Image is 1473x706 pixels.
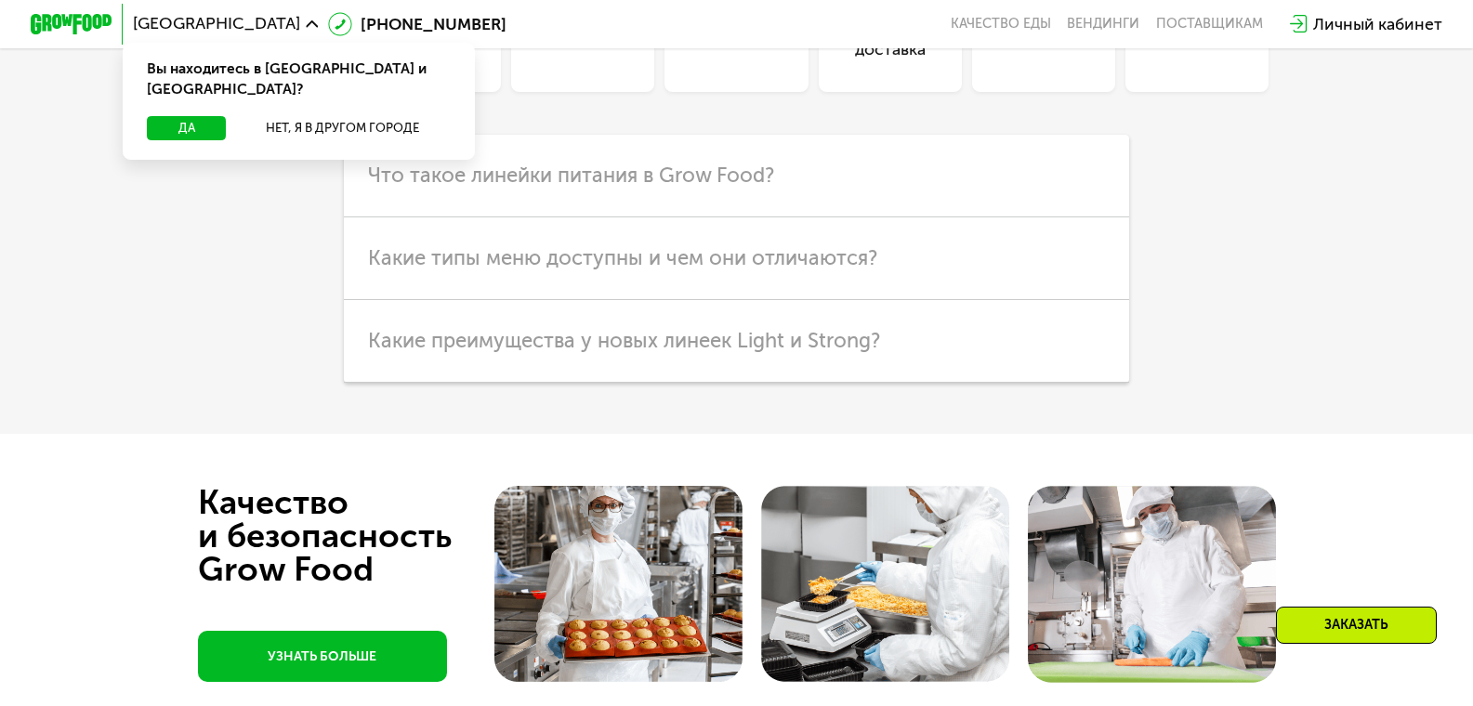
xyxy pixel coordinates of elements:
div: Вы находитесь в [GEOGRAPHIC_DATA] и [GEOGRAPHIC_DATA]? [123,43,475,116]
span: [GEOGRAPHIC_DATA] [133,16,300,33]
a: [PHONE_NUMBER] [328,12,506,36]
div: Заказать [1276,607,1437,644]
div: Личный кабинет [1313,12,1442,36]
span: Что такое линейки питания в Grow Food? [368,163,774,188]
a: Качество еды [951,16,1051,33]
button: Нет, я в другом городе [234,116,450,140]
div: поставщикам [1156,16,1263,33]
span: Какие преимущества у новых линеек Light и Strong? [368,328,880,353]
div: Качество и безопасность Grow Food [198,486,520,586]
a: Вендинги [1067,16,1139,33]
button: Да [147,116,226,140]
span: Какие типы меню доступны и чем они отличаются? [368,245,877,270]
a: УЗНАТЬ БОЛЬШЕ [198,631,447,682]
